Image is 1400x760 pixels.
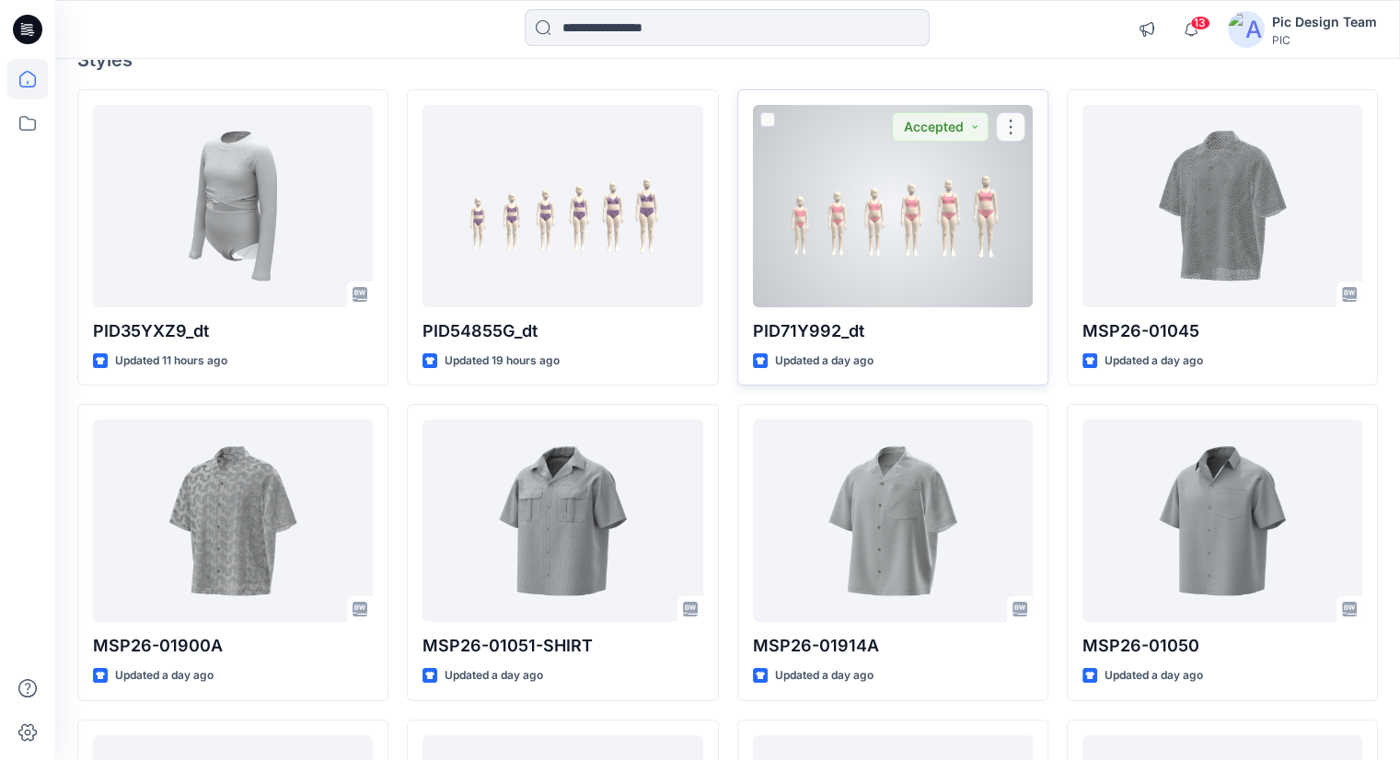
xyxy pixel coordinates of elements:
p: Updated a day ago [1105,666,1203,685]
span: 13 [1190,16,1210,30]
p: Updated a day ago [775,666,874,685]
p: MSP26-01050 [1082,633,1362,659]
p: MSP26-01051-SHIRT [422,633,702,659]
a: PID71Y992_dt [753,105,1033,307]
p: Updated a day ago [775,351,874,371]
div: Pic Design Team [1272,11,1377,33]
p: Updated 19 hours ago [445,351,560,371]
h4: Styles [77,49,1378,71]
a: MSP26-01900A [93,420,373,622]
a: MSP26-01051-SHIRT [422,420,702,622]
a: MSP26-01914A [753,420,1033,622]
p: Updated a day ago [445,666,543,685]
p: Updated a day ago [1105,351,1203,371]
p: PID71Y992_dt [753,318,1033,344]
a: MSP26-01050 [1082,420,1362,622]
p: Updated 11 hours ago [115,351,227,371]
img: avatar [1228,11,1265,48]
div: PIC [1272,33,1377,47]
p: PID54855G_dt [422,318,702,344]
p: PID35YXZ9_dt [93,318,373,344]
p: MSP26-01914A [753,633,1033,659]
a: PID35YXZ9_dt [93,105,373,307]
a: PID54855G_dt [422,105,702,307]
a: MSP26-01045 [1082,105,1362,307]
p: Updated a day ago [115,666,214,685]
p: MSP26-01045 [1082,318,1362,344]
p: MSP26-01900A [93,633,373,659]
